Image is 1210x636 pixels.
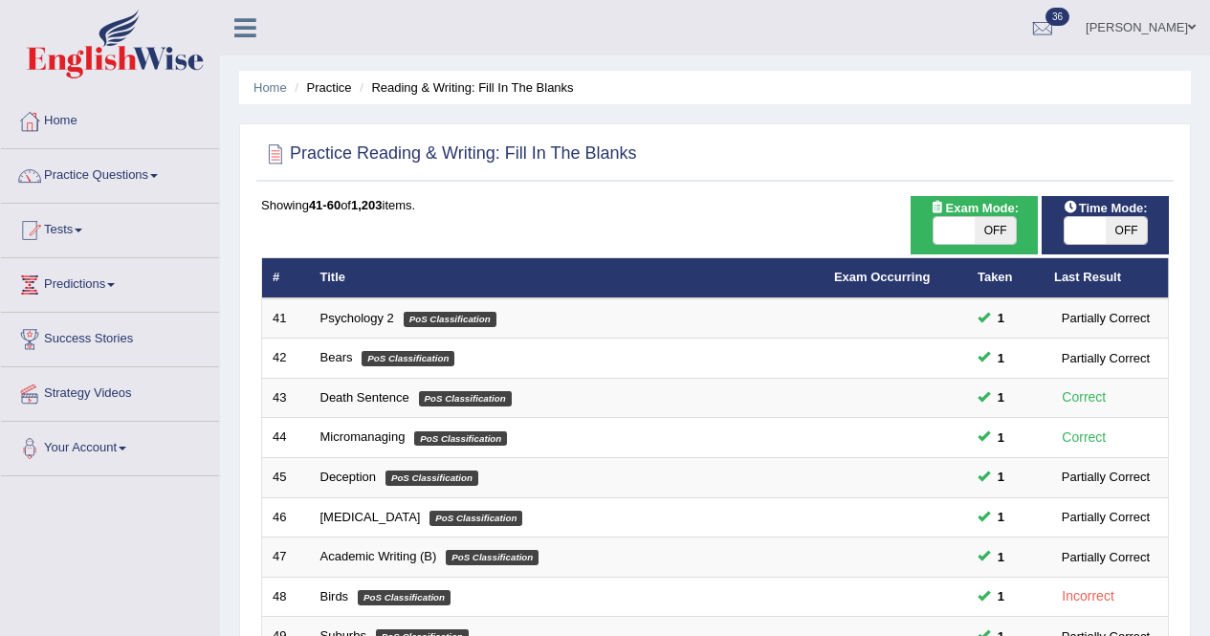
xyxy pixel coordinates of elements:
[262,537,310,578] td: 47
[1,313,219,361] a: Success Stories
[262,258,310,298] th: #
[261,196,1169,214] div: Showing of items.
[446,550,539,565] em: PoS Classification
[1054,467,1157,487] div: Partially Correct
[385,471,478,486] em: PoS Classification
[320,390,409,405] a: Death Sentence
[310,258,824,298] th: Title
[262,378,310,418] td: 43
[419,391,512,406] em: PoS Classification
[990,586,1012,606] span: You can still take this question
[990,507,1012,527] span: You can still take this question
[309,198,341,212] b: 41-60
[1054,507,1157,527] div: Partially Correct
[262,298,310,339] td: 41
[990,547,1012,567] span: You can still take this question
[351,198,383,212] b: 1,203
[1,204,219,252] a: Tests
[967,258,1044,298] th: Taken
[911,196,1038,254] div: Show exams occurring in exams
[990,428,1012,448] span: You can still take this question
[923,198,1026,218] span: Exam Mode:
[355,78,573,97] li: Reading & Writing: Fill In The Blanks
[262,497,310,537] td: 46
[404,312,496,327] em: PoS Classification
[290,78,351,97] li: Practice
[262,418,310,458] td: 44
[1044,258,1169,298] th: Last Result
[990,387,1012,407] span: You can still take this question
[1054,427,1114,449] div: Correct
[1,258,219,306] a: Predictions
[1,367,219,415] a: Strategy Videos
[990,308,1012,328] span: You can still take this question
[262,577,310,617] td: 48
[362,351,454,366] em: PoS Classification
[1,95,219,143] a: Home
[320,510,421,524] a: [MEDICAL_DATA]
[1054,308,1157,328] div: Partially Correct
[1056,198,1155,218] span: Time Mode:
[261,140,637,168] h2: Practice Reading & Writing: Fill In The Blanks
[253,80,287,95] a: Home
[320,429,406,444] a: Micromanaging
[1054,585,1122,607] div: Incorrect
[262,339,310,379] td: 42
[1054,348,1157,368] div: Partially Correct
[358,590,451,605] em: PoS Classification
[990,467,1012,487] span: You can still take this question
[1,149,219,197] a: Practice Questions
[320,350,353,364] a: Bears
[990,348,1012,368] span: You can still take this question
[1054,386,1114,408] div: Correct
[1,422,219,470] a: Your Account
[975,217,1016,244] span: OFF
[1106,217,1147,244] span: OFF
[1045,8,1069,26] span: 36
[834,270,930,284] a: Exam Occurring
[320,311,394,325] a: Psychology 2
[320,549,437,563] a: Academic Writing (B)
[429,511,522,526] em: PoS Classification
[1054,547,1157,567] div: Partially Correct
[414,431,507,447] em: PoS Classification
[320,470,377,484] a: Deception
[262,458,310,498] td: 45
[320,589,349,603] a: Birds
